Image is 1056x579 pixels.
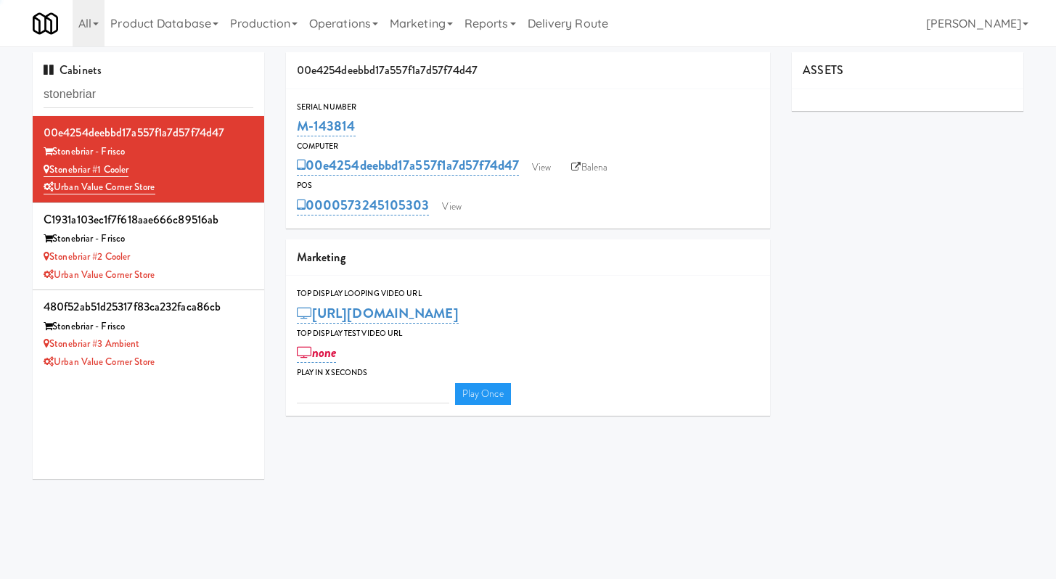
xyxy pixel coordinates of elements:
div: Stonebriar - Frisco [44,143,253,161]
a: Balena [564,157,615,178]
div: c1931a103ec1f7f618aae666c89516ab [44,209,253,231]
input: Search cabinets [44,81,253,108]
div: 00e4254deebbd17a557f1a7d57f74d47 [44,122,253,144]
a: 0000573245105303 [297,195,430,215]
a: 00e4254deebbd17a557f1a7d57f74d47 [297,155,519,176]
a: Stonebriar #2 Cooler [44,250,130,263]
span: ASSETS [803,62,843,78]
div: Computer [297,139,760,154]
div: Serial Number [297,100,760,115]
li: c1931a103ec1f7f618aae666c89516abStonebriar - Frisco Stonebriar #2 CoolerUrban Value Corner Store [33,203,264,290]
a: View [525,157,558,178]
div: 00e4254deebbd17a557f1a7d57f74d47 [286,52,771,89]
a: [URL][DOMAIN_NAME] [297,303,459,324]
span: Marketing [297,249,345,266]
a: M-143814 [297,116,356,136]
div: Play in X seconds [297,366,760,380]
div: Top Display Looping Video Url [297,287,760,301]
div: Top Display Test Video Url [297,327,760,341]
a: Urban Value Corner Store [44,268,155,282]
div: POS [297,178,760,193]
div: Stonebriar - Frisco [44,318,253,336]
img: Micromart [33,11,58,36]
a: View [435,196,468,218]
li: 00e4254deebbd17a557f1a7d57f74d47Stonebriar - Frisco Stonebriar #1 CoolerUrban Value Corner Store [33,116,264,203]
a: Urban Value Corner Store [44,180,155,194]
div: Stonebriar - Frisco [44,230,253,248]
div: 480f52ab51d25317f83ca232faca86cb [44,296,253,318]
span: Cabinets [44,62,102,78]
a: Urban Value Corner Store [44,355,155,369]
a: Play Once [455,383,511,405]
a: Stonebriar #1 Cooler [44,163,128,177]
a: Stonebriar #3 Ambient [44,337,139,350]
li: 480f52ab51d25317f83ca232faca86cbStonebriar - Frisco Stonebriar #3 AmbientUrban Value Corner Store [33,290,264,377]
a: none [297,342,337,363]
